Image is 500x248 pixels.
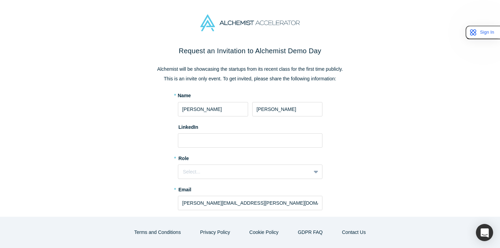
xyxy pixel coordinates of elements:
[106,66,395,73] p: Alchemist will be showcasing the startups from its recent class for the first time publicly.
[106,46,395,56] h2: Request an Invitation to Alchemist Demo Day
[291,215,322,224] button: Show Password
[178,92,191,99] label: Name
[178,184,322,193] label: Email
[106,75,395,82] p: This is an invite only event. To get invited, please share the following information:
[252,102,322,116] input: Last Name
[183,168,306,176] div: Select...
[242,226,286,238] button: Cookie Policy
[178,215,322,225] label: Password
[178,121,199,131] label: LinkedIn
[290,226,330,238] a: GDPR FAQ
[193,226,237,238] button: Privacy Policy
[178,102,248,116] input: First Name
[127,226,188,238] button: Terms and Conditions
[335,226,373,238] button: Contact Us
[200,14,299,31] img: Alchemist Accelerator Logo
[178,153,322,162] label: Role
